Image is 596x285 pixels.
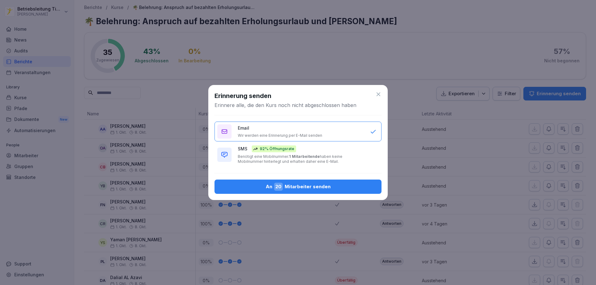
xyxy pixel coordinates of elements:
[289,154,320,159] b: 1 Mitarbeitende
[214,102,356,109] p: Erinnere alle, die den Kurs noch nicht abgeschlossen haben
[274,183,283,191] span: 20
[214,91,271,100] h1: Erinnerung senden
[238,154,364,164] p: Benötigt eine Mobilnummer. haben keine Mobilnummer hinterlegt und erhalten daher eine E-Mail.
[260,146,294,152] p: 92% Öffnungsrate
[238,145,247,152] p: SMS
[219,183,377,191] div: An Mitarbeiter senden
[238,133,322,138] p: Wir werden eine Erinnerung per E-Mail senden
[238,125,249,131] p: Email
[214,180,382,194] button: An20Mitarbeiter senden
